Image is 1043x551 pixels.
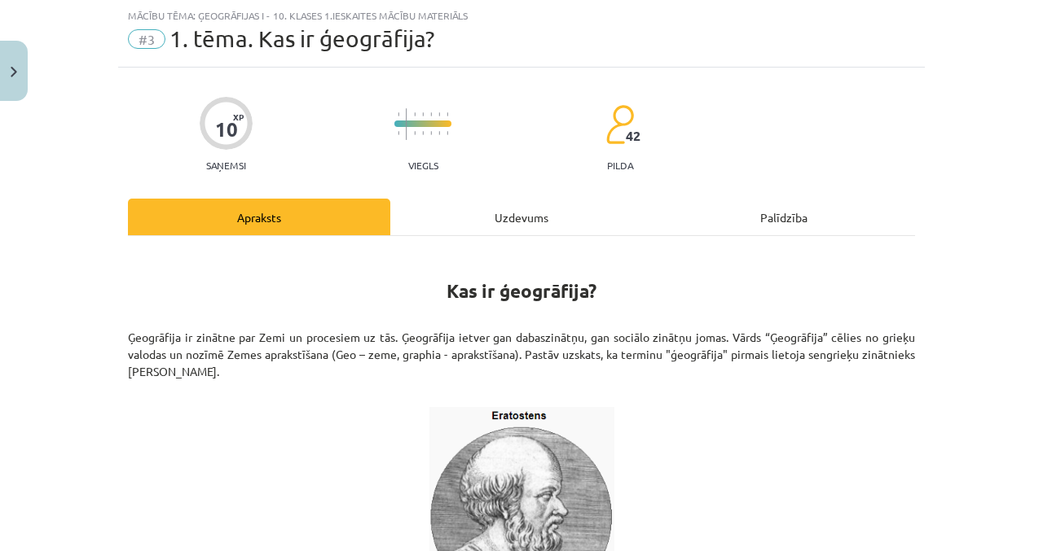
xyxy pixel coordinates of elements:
[653,199,915,235] div: Palīdzība
[408,160,438,171] p: Viegls
[390,199,653,235] div: Uzdevums
[447,279,596,303] strong: Kas ir ģeogrāfija?
[128,29,165,49] span: #3
[233,112,244,121] span: XP
[406,108,407,140] img: icon-long-line-d9ea69661e0d244f92f715978eff75569469978d946b2353a9bb055b3ed8787d.svg
[447,112,448,116] img: icon-short-line-57e1e144782c952c97e751825c79c345078a6d821885a25fce030b3d8c18986b.svg
[447,131,448,135] img: icon-short-line-57e1e144782c952c97e751825c79c345078a6d821885a25fce030b3d8c18986b.svg
[11,67,17,77] img: icon-close-lesson-0947bae3869378f0d4975bcd49f059093ad1ed9edebbc8119c70593378902aed.svg
[607,160,633,171] p: pilda
[128,199,390,235] div: Apraksts
[398,112,399,116] img: icon-short-line-57e1e144782c952c97e751825c79c345078a6d821885a25fce030b3d8c18986b.svg
[215,118,238,141] div: 10
[626,129,640,143] span: 42
[414,131,416,135] img: icon-short-line-57e1e144782c952c97e751825c79c345078a6d821885a25fce030b3d8c18986b.svg
[438,131,440,135] img: icon-short-line-57e1e144782c952c97e751825c79c345078a6d821885a25fce030b3d8c18986b.svg
[430,112,432,116] img: icon-short-line-57e1e144782c952c97e751825c79c345078a6d821885a25fce030b3d8c18986b.svg
[605,104,634,145] img: students-c634bb4e5e11cddfef0936a35e636f08e4e9abd3cc4e673bd6f9a4125e45ecb1.svg
[398,131,399,135] img: icon-short-line-57e1e144782c952c97e751825c79c345078a6d821885a25fce030b3d8c18986b.svg
[422,112,424,116] img: icon-short-line-57e1e144782c952c97e751825c79c345078a6d821885a25fce030b3d8c18986b.svg
[438,112,440,116] img: icon-short-line-57e1e144782c952c97e751825c79c345078a6d821885a25fce030b3d8c18986b.svg
[422,131,424,135] img: icon-short-line-57e1e144782c952c97e751825c79c345078a6d821885a25fce030b3d8c18986b.svg
[128,10,915,21] div: Mācību tēma: Ģeogrāfijas i - 10. klases 1.ieskaites mācību materiāls
[128,329,915,397] p: Ģeogrāfija ir zinātne par Zemi un procesiem uz tās. Ģeogrāfija ietver gan dabaszinātņu, gan sociā...
[200,160,253,171] p: Saņemsi
[169,25,434,52] span: 1. tēma. Kas ir ģeogrāfija?
[414,112,416,116] img: icon-short-line-57e1e144782c952c97e751825c79c345078a6d821885a25fce030b3d8c18986b.svg
[430,131,432,135] img: icon-short-line-57e1e144782c952c97e751825c79c345078a6d821885a25fce030b3d8c18986b.svg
